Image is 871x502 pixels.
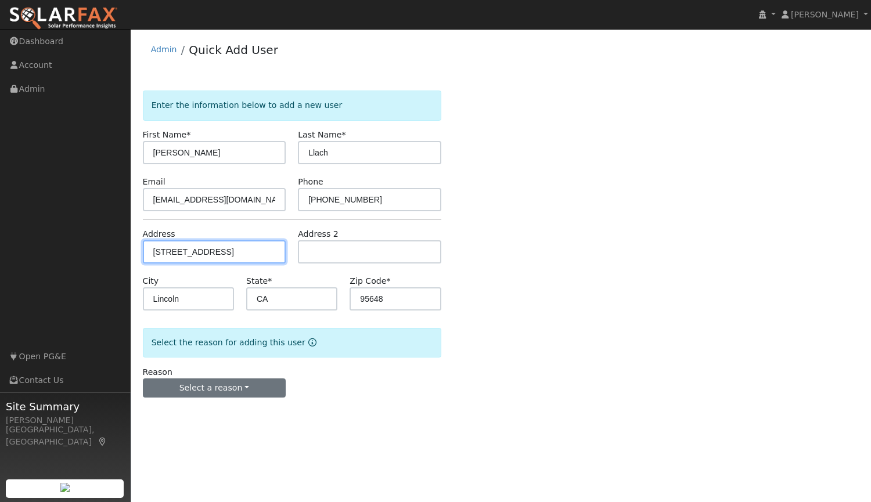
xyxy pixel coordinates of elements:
div: [GEOGRAPHIC_DATA], [GEOGRAPHIC_DATA] [6,424,124,448]
a: Admin [151,45,177,54]
a: Map [98,437,108,446]
img: SolarFax [9,6,118,31]
label: Address 2 [298,228,339,240]
img: retrieve [60,483,70,492]
div: Enter the information below to add a new user [143,91,441,120]
a: Reason for new user [305,338,316,347]
span: Required [268,276,272,286]
label: Last Name [298,129,345,141]
label: First Name [143,129,191,141]
label: State [246,275,272,287]
a: Quick Add User [189,43,278,57]
span: [PERSON_NAME] [791,10,859,19]
label: Address [143,228,175,240]
span: Site Summary [6,399,124,414]
label: Email [143,176,165,188]
label: City [143,275,159,287]
label: Reason [143,366,172,378]
span: Required [342,130,346,139]
button: Select a reason [143,378,286,398]
span: Required [186,130,190,139]
label: Zip Code [350,275,390,287]
label: Phone [298,176,323,188]
span: Required [386,276,390,286]
div: [PERSON_NAME] [6,414,124,427]
div: Select the reason for adding this user [143,328,441,357]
